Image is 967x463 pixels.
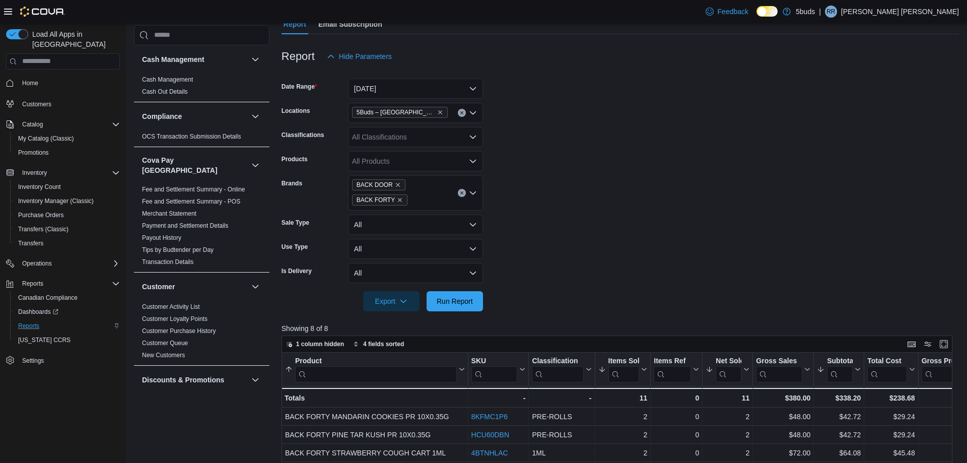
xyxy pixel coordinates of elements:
[458,109,466,117] button: Clear input
[437,109,443,115] button: Remove 5Buds – Yorkton from selection in this group
[142,246,214,254] span: Tips by Budtender per Day
[471,431,509,439] a: HCU60DBN
[14,334,75,346] a: [US_STATE] CCRS
[10,236,124,250] button: Transfers
[14,320,120,332] span: Reports
[437,296,473,306] span: Run Report
[18,278,120,290] span: Reports
[142,234,181,242] span: Payout History
[14,181,120,193] span: Inventory Count
[28,29,120,49] span: Load All Apps in [GEOGRAPHIC_DATA]
[14,292,82,304] a: Canadian Compliance
[906,338,918,350] button: Keyboard shortcuts
[18,118,47,130] button: Catalog
[142,258,193,266] span: Transaction Details
[134,301,269,365] div: Customer
[282,83,317,91] label: Date Range
[282,219,309,227] label: Sale Type
[817,429,861,441] div: $42.72
[134,183,269,272] div: Cova Pay [GEOGRAPHIC_DATA]
[2,353,124,368] button: Settings
[608,357,639,366] div: Items Sold
[867,392,915,404] div: $238.68
[14,223,73,235] a: Transfers (Classic)
[142,246,214,253] a: Tips by Budtender per Day
[756,411,810,423] div: $48.00
[2,96,124,111] button: Customers
[296,340,344,348] span: 1 column hidden
[142,375,247,385] button: Discounts & Promotions
[142,155,247,175] button: Cova Pay [GEOGRAPHIC_DATA]
[18,322,39,330] span: Reports
[867,357,907,382] div: Total Cost
[18,98,55,110] a: Customers
[716,357,741,382] div: Net Sold
[471,357,525,382] button: SKU
[282,155,308,163] label: Products
[142,133,241,140] a: OCS Transaction Submission Details
[14,133,120,145] span: My Catalog (Classic)
[598,357,647,382] button: Items Sold
[826,6,835,18] span: RR
[922,338,934,350] button: Display options
[817,447,861,459] div: $64.08
[282,131,324,139] label: Classifications
[18,355,48,367] a: Settings
[142,315,208,323] span: Customer Loyalty Points
[18,197,94,205] span: Inventory Manager (Classic)
[142,327,216,335] span: Customer Purchase History
[706,392,749,404] div: 11
[142,76,193,83] a: Cash Management
[10,305,124,319] a: Dashboards
[471,449,508,457] a: 4BTNHLAC
[395,182,401,188] button: Remove BACK DOOR from selection in this group
[654,392,699,404] div: 0
[654,447,699,459] div: 0
[654,429,699,441] div: 0
[348,215,483,235] button: All
[282,50,315,62] h3: Report
[142,198,240,205] a: Fee and Settlement Summary - POS
[142,76,193,84] span: Cash Management
[142,282,175,292] h3: Customer
[756,429,810,441] div: $48.00
[18,336,71,344] span: [US_STATE] CCRS
[469,109,477,117] button: Open list of options
[14,237,47,249] a: Transfers
[471,392,525,404] div: -
[142,315,208,322] a: Customer Loyalty Points
[284,14,306,34] span: Report
[6,72,120,394] nav: Complex example
[598,392,647,404] div: 11
[756,392,810,404] div: $380.00
[702,2,752,22] a: Feedback
[14,181,65,193] a: Inventory Count
[706,447,749,459] div: 2
[706,429,749,441] div: 2
[819,6,821,18] p: |
[142,303,200,311] span: Customer Activity List
[18,225,68,233] span: Transfers (Classic)
[18,77,42,89] a: Home
[2,117,124,131] button: Catalog
[18,278,47,290] button: Reports
[716,357,741,366] div: Net Sold
[142,352,185,359] a: New Customers
[654,357,691,382] div: Items Ref
[349,338,408,350] button: 4 fields sorted
[827,357,853,366] div: Subtotal
[22,169,47,177] span: Inventory
[14,306,120,318] span: Dashboards
[22,259,52,268] span: Operations
[532,392,591,404] div: -
[142,111,247,121] button: Compliance
[249,159,261,171] button: Cova Pay [GEOGRAPHIC_DATA]
[142,185,245,193] span: Fee and Settlement Summary - Online
[427,291,483,311] button: Run Report
[134,130,269,147] div: Compliance
[18,77,120,89] span: Home
[817,357,861,382] button: Subtotal
[14,195,98,207] a: Inventory Manager (Classic)
[363,291,420,311] button: Export
[249,110,261,122] button: Compliance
